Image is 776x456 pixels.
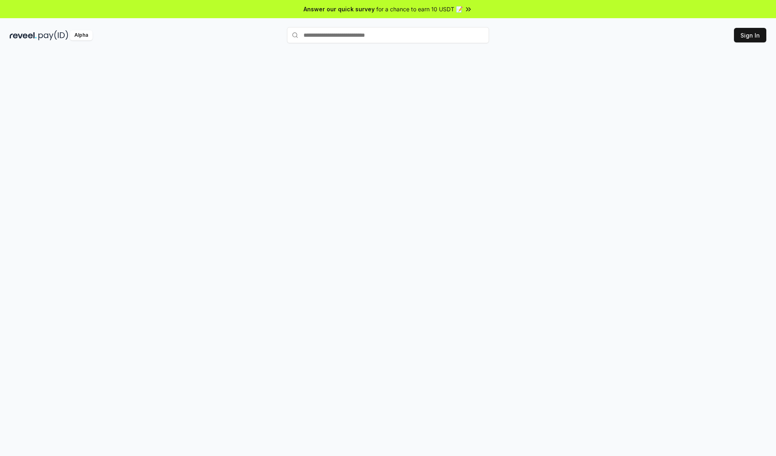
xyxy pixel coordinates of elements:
span: Answer our quick survey [304,5,375,13]
span: for a chance to earn 10 USDT 📝 [376,5,463,13]
button: Sign In [734,28,766,42]
img: pay_id [38,30,68,40]
div: Alpha [70,30,93,40]
img: reveel_dark [10,30,37,40]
